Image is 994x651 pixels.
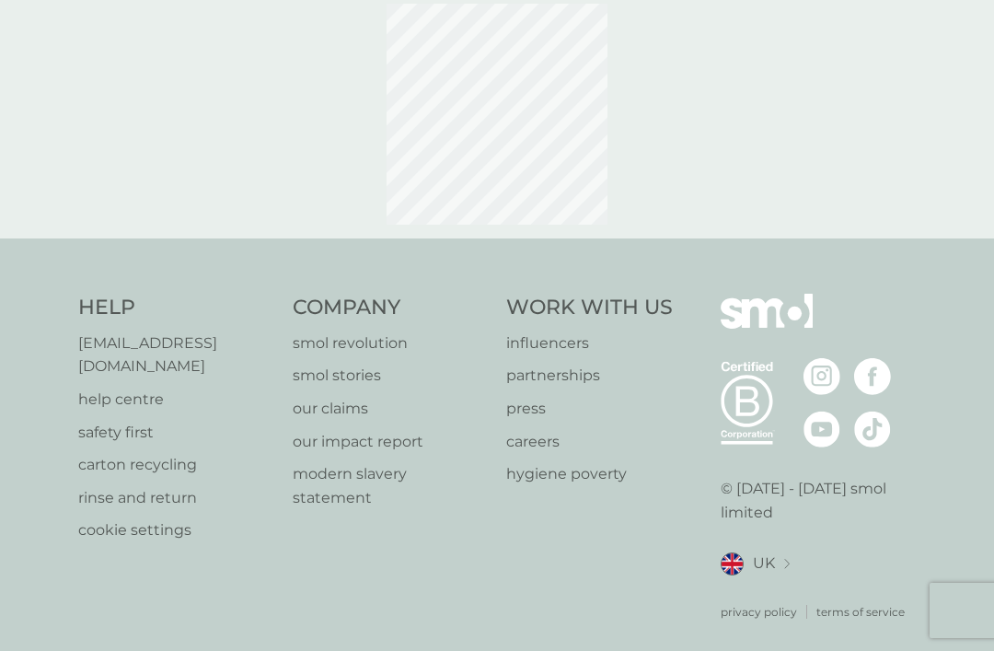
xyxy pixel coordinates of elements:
a: smol revolution [293,331,489,355]
img: visit the smol Facebook page [854,358,891,395]
h4: Company [293,294,489,322]
a: terms of service [816,603,905,621]
a: our impact report [293,430,489,454]
a: hygiene poverty [506,462,673,486]
img: UK flag [721,552,744,575]
a: carton recycling [78,453,274,477]
img: visit the smol Instagram page [803,358,840,395]
p: © [DATE] - [DATE] smol limited [721,477,917,524]
a: cookie settings [78,518,274,542]
h4: Help [78,294,274,322]
a: help centre [78,388,274,412]
a: safety first [78,421,274,445]
a: rinse and return [78,486,274,510]
a: press [506,397,673,421]
img: visit the smol Tiktok page [854,411,891,448]
a: our claims [293,397,489,421]
img: smol [721,294,813,356]
a: modern slavery statement [293,462,489,509]
a: partnerships [506,364,673,388]
a: influencers [506,331,673,355]
a: careers [506,430,673,454]
img: visit the smol Youtube page [803,411,840,448]
img: select a new location [784,559,790,569]
span: UK [753,552,775,575]
h4: Work With Us [506,294,673,322]
a: smol stories [293,364,489,388]
a: [EMAIL_ADDRESS][DOMAIN_NAME] [78,331,274,378]
a: privacy policy [721,603,797,621]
